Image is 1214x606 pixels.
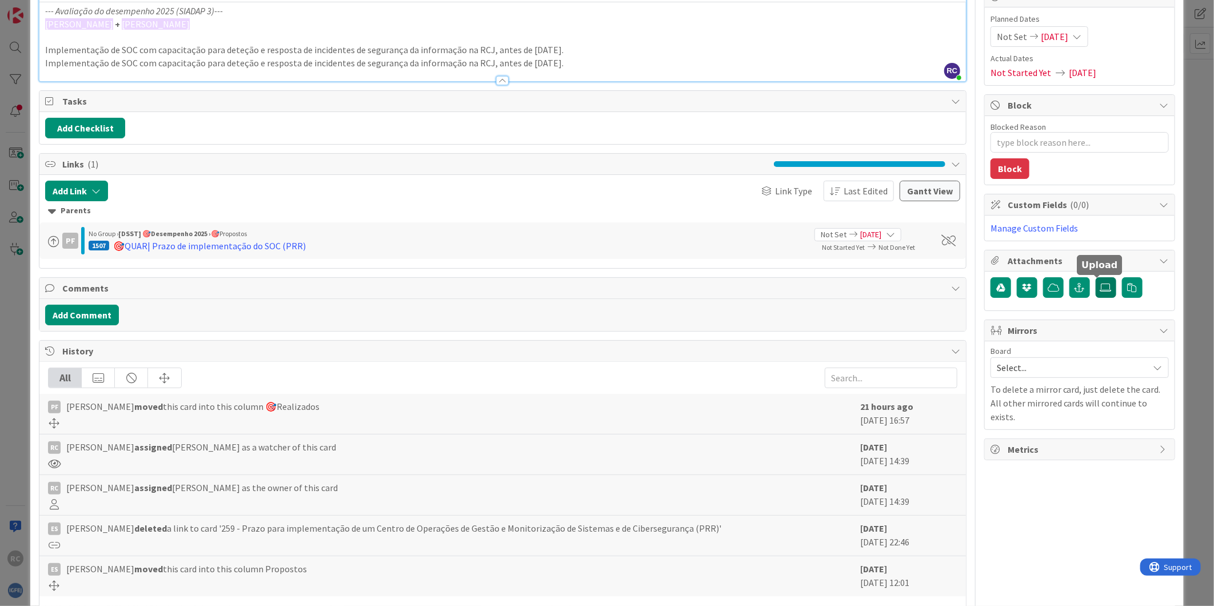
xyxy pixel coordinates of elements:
[860,562,957,591] div: [DATE] 12:01
[48,441,61,454] div: RC
[860,400,957,428] div: [DATE] 16:57
[134,563,163,575] b: moved
[878,243,915,252] span: Not Done Yet
[45,57,960,70] p: Implementação de SOC com capacitação para deteção e resposta de incidentes de segurança da inform...
[825,368,957,388] input: Search...
[62,157,768,171] span: Links
[991,382,1169,424] p: To delete a mirror card, just delete the card. All other mirrored cards will continue to exists.
[134,482,172,493] b: assigned
[87,158,98,170] span: ( 1 )
[1069,66,1097,79] span: [DATE]
[45,18,113,30] span: [PERSON_NAME]
[997,360,1143,376] span: Select...
[211,229,247,238] span: 🎯Propostos
[860,481,957,509] div: [DATE] 14:39
[113,239,306,253] div: 🎯QUAR| Prazo de implementação do SOC (PRR)
[1008,98,1154,112] span: Block
[822,243,865,252] span: Not Started Yet
[134,441,172,453] b: assigned
[775,184,812,198] span: Link Type
[122,18,190,30] span: [PERSON_NAME]
[45,5,223,17] em: --- Avaliação do desempenho 2025 (SIADAP 3)---
[991,347,1011,355] span: Board
[991,13,1169,25] span: Planned Dates
[115,18,120,30] strong: +
[1008,442,1154,456] span: Metrics
[134,401,163,412] b: moved
[991,222,1079,234] a: Manage Custom Fields
[900,181,960,201] button: Gantt View
[991,122,1046,132] label: Blocked Reason
[66,562,307,576] span: [PERSON_NAME] this card into this column Propostos
[1008,254,1154,268] span: Attachments
[860,401,913,412] b: 21 hours ago
[66,400,320,413] span: [PERSON_NAME] this card into this column 🎯Realizados
[860,440,957,469] div: [DATE] 14:39
[997,30,1027,43] span: Not Set
[48,482,61,495] div: RC
[134,523,167,534] b: deleted
[48,401,61,413] div: PF
[1008,324,1154,337] span: Mirrors
[991,66,1051,79] span: Not Started Yet
[824,181,894,201] button: Last Edited
[62,344,945,358] span: History
[45,305,119,325] button: Add Comment
[62,94,945,108] span: Tasks
[860,482,887,493] b: [DATE]
[1081,260,1117,270] h5: Upload
[860,563,887,575] b: [DATE]
[860,521,957,550] div: [DATE] 22:46
[48,563,61,576] div: ES
[89,241,109,250] div: 1507
[62,281,945,295] span: Comments
[24,2,52,15] span: Support
[991,158,1029,179] button: Block
[944,63,960,79] span: RC
[118,229,211,238] b: [DSST] 🎯Desempenho 2025 ›
[1041,30,1068,43] span: [DATE]
[821,229,846,241] span: Not Set
[860,523,887,534] b: [DATE]
[1071,199,1089,210] span: ( 0/0 )
[66,521,721,535] span: [PERSON_NAME] a link to card '259 - Prazo para implementação de um Centro de Operações de Gestão ...
[48,205,957,217] div: Parents
[48,523,61,535] div: ES
[860,441,887,453] b: [DATE]
[62,233,78,249] div: PF
[45,118,125,138] button: Add Checklist
[1008,198,1154,212] span: Custom Fields
[66,440,336,454] span: [PERSON_NAME] [PERSON_NAME] as a watcher of this card
[66,481,338,495] span: [PERSON_NAME] [PERSON_NAME] as the owner of this card
[49,368,82,388] div: All
[860,229,881,241] span: [DATE]
[991,53,1169,65] span: Actual Dates
[45,43,960,57] p: Implementação de SOC com capacitação para deteção e resposta de incidentes de segurança da inform...
[45,181,108,201] button: Add Link
[89,229,118,238] span: No Group ›
[844,184,888,198] span: Last Edited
